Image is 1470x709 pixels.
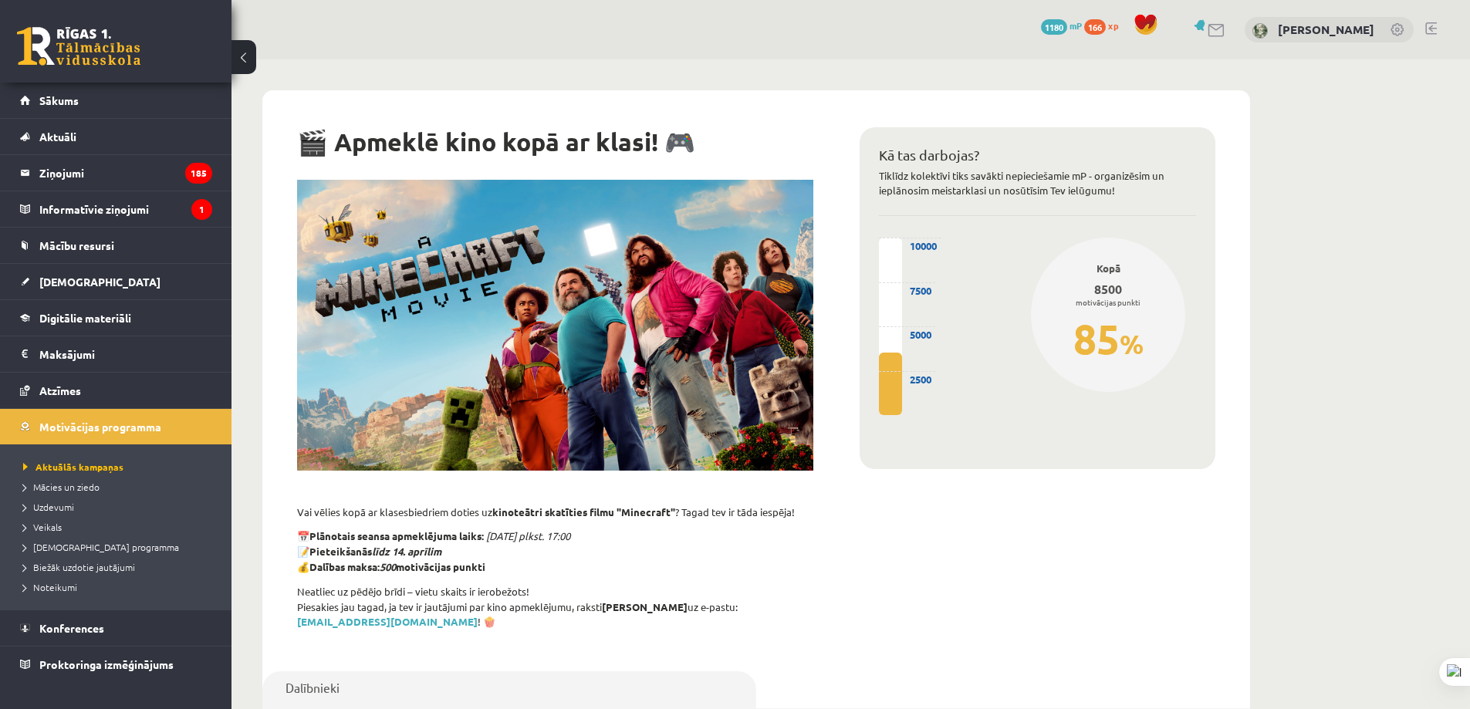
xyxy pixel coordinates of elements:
a: Maksājumi [20,336,212,372]
span: Veikals [23,521,62,533]
a: Motivācijas programma [20,409,212,444]
legend: Maksājumi [39,336,212,372]
em: līdz 14. aprīlim [372,545,441,558]
a: 166 xp [1084,19,1126,32]
a: [DEMOGRAPHIC_DATA] [20,264,212,299]
span: 1180 [1041,19,1067,35]
legend: Ziņojumi [39,155,212,191]
div: 10000 [879,238,941,254]
em: 500 [380,560,396,573]
i: 185 [185,163,212,184]
span: 166 [1084,19,1106,35]
a: Informatīvie ziņojumi1 [20,191,212,227]
span: [DEMOGRAPHIC_DATA] programma [23,541,179,553]
span: mP [1070,19,1082,32]
h2: Kā tas darbojas? [879,147,1196,164]
a: Proktoringa izmēģinājums [20,647,212,682]
strong: Dalības maksa: motivācijas punkti [309,560,485,573]
a: Uzdevumi [23,500,216,514]
p: Tiklīdz kolektīvi tiks savākti nepieciešamie mP - organizēsim un ieplānosim meistarklasi un nosūt... [879,168,1196,199]
span: Digitālie materiāli [39,311,131,325]
div: 8500 [1054,280,1162,299]
a: Sākums [20,83,212,118]
span: Biežāk uzdotie jautājumi [23,561,135,573]
a: Aktuālās kampaņas [23,460,216,474]
span: Aktuāli [39,130,76,143]
p: Vai vēlies kopā ar klasesbiedriem doties uz ? Tagad tev ir tāda iespēja! [297,505,813,520]
span: Konferences [39,621,104,635]
p: Neatliec uz pēdējo brīdi – vietu skaits ir ierobežots! Piesakies jau tagad, ja tev ir jautājumi p... [297,584,813,630]
span: [DEMOGRAPHIC_DATA] [39,275,161,289]
a: Ziņojumi185 [20,155,212,191]
span: Sākums [39,93,79,107]
div: motivācijas punkti [1054,296,1162,308]
a: Veikals [23,520,216,534]
span: Atzīmes [39,383,81,397]
a: Atzīmes [20,373,212,408]
img: Renārs Vežuks [1252,23,1268,39]
span: Uzdevumi [23,501,74,513]
a: Digitālie materiāli [20,300,212,336]
span: xp [1108,19,1118,32]
a: Mācību resursi [20,228,212,263]
span: Mācību resursi [39,238,114,252]
a: Konferences [20,610,212,646]
h1: 🎬 Apmeklē kino kopā ar klasi! 🎮 [297,127,813,157]
div: Kopā [1054,261,1162,276]
a: Aktuāli [20,119,212,154]
strong: Plānotais seansa apmeklējuma laiks: [309,529,484,542]
div: 5000 [879,326,935,343]
legend: Informatīvie ziņojumi [39,191,212,227]
strong: Pieteikšanās [309,545,441,558]
strong: kinoteātri skatīties filmu "Minecraft" [492,505,675,518]
span: Proktoringa izmēģinājums [39,657,174,671]
p: 📅 📝 💰 [297,528,813,574]
div: 7500 [879,282,935,299]
a: Mācies un ziedo [23,480,216,494]
a: [DEMOGRAPHIC_DATA] programma [23,540,216,554]
strong: [PERSON_NAME] [602,600,688,613]
span: Aktuālās kampaņas [23,461,123,473]
i: 1 [191,199,212,220]
span: Mācies un ziedo [23,481,100,493]
div: 85 [1054,308,1162,370]
div: 2500 [879,371,935,387]
span: % [1120,327,1144,360]
span: Motivācijas programma [39,420,161,434]
a: Biežāk uzdotie jautājumi [23,560,216,574]
em: [DATE] plkst. 17:00 [486,529,570,542]
a: 1180 mP [1041,19,1082,32]
a: Noteikumi [23,580,216,594]
img: p28215037_v_h8_ab.jpg [297,180,813,470]
span: Noteikumi [23,581,77,593]
a: [PERSON_NAME] [1278,22,1374,37]
a: Rīgas 1. Tālmācības vidusskola [17,27,140,66]
a: [EMAIL_ADDRESS][DOMAIN_NAME] [297,615,478,628]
